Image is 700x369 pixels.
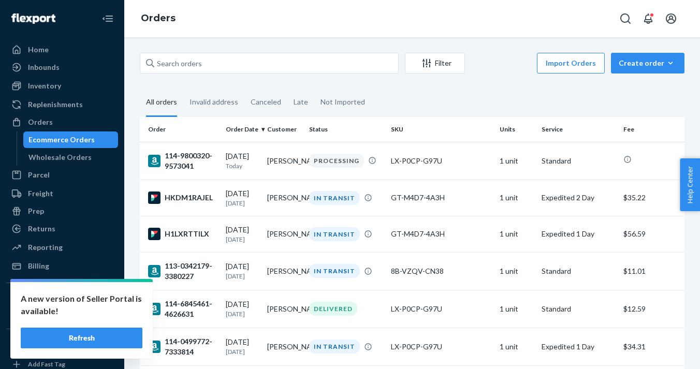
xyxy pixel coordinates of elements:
[21,328,142,348] button: Refresh
[28,224,55,234] div: Returns
[495,290,537,328] td: 1 unit
[6,220,118,237] a: Returns
[619,180,684,216] td: $35.22
[133,4,184,34] ol: breadcrumbs
[391,229,491,239] div: GT-M4D7-4A3H
[97,8,118,29] button: Close Navigation
[140,53,399,73] input: Search orders
[251,88,281,115] div: Canceled
[148,336,217,357] div: 114-0499772-7333814
[189,88,238,115] div: Invalid address
[226,235,259,244] p: [DATE]
[23,149,119,166] a: Wholesale Orders
[6,185,118,202] a: Freight
[263,252,305,290] td: [PERSON_NAME]
[28,188,53,199] div: Freight
[542,266,615,276] p: Standard
[495,252,537,290] td: 1 unit
[542,304,615,314] p: Standard
[226,347,259,356] p: [DATE]
[6,96,118,113] a: Replenishments
[495,328,537,365] td: 1 unit
[28,62,60,72] div: Inbounds
[638,8,659,29] button: Open notifications
[28,261,49,271] div: Billing
[28,99,83,110] div: Replenishments
[391,304,491,314] div: LX-P0CP-G97U
[542,156,615,166] p: Standard
[267,125,301,134] div: Customer
[28,206,44,216] div: Prep
[263,180,305,216] td: [PERSON_NAME]
[495,216,537,252] td: 1 unit
[141,12,176,24] a: Orders
[6,59,118,76] a: Inbounds
[21,292,142,317] p: A new version of Seller Portal is available!
[226,199,259,208] p: [DATE]
[619,328,684,365] td: $34.31
[391,193,491,203] div: GT-M4D7-4A3H
[309,264,360,278] div: IN TRANSIT
[6,312,118,324] a: Add Integration
[28,360,65,368] div: Add Fast Tag
[661,8,681,29] button: Open account menu
[495,180,537,216] td: 1 unit
[305,117,387,142] th: Status
[140,117,222,142] th: Order
[226,272,259,281] p: [DATE]
[391,266,491,276] div: 8B-VZQV-CN38
[537,53,605,73] button: Import Orders
[391,156,491,166] div: LX-P0CP-G97U
[28,152,92,163] div: Wholesale Orders
[226,337,259,356] div: [DATE]
[309,227,360,241] div: IN TRANSIT
[263,290,305,328] td: [PERSON_NAME]
[6,167,118,183] a: Parcel
[320,88,365,115] div: Not Imported
[680,158,700,211] button: Help Center
[226,188,259,208] div: [DATE]
[619,58,677,68] div: Create order
[6,239,118,256] a: Reporting
[226,225,259,244] div: [DATE]
[28,81,61,91] div: Inventory
[148,191,217,204] div: HKDM1RAJEL
[28,45,49,55] div: Home
[226,151,259,170] div: [DATE]
[542,342,615,352] p: Expedited 1 Day
[6,41,118,58] a: Home
[226,299,259,318] div: [DATE]
[309,191,360,205] div: IN TRANSIT
[6,203,118,219] a: Prep
[23,131,119,148] a: Ecommerce Orders
[148,228,217,240] div: H1LXRTTILX
[405,58,464,68] div: Filter
[619,252,684,290] td: $11.01
[28,242,63,253] div: Reporting
[263,216,305,252] td: [PERSON_NAME]
[495,117,537,142] th: Units
[619,290,684,328] td: $12.59
[6,291,118,308] button: Integrations
[6,258,118,274] a: Billing
[387,117,495,142] th: SKU
[309,302,357,316] div: DELIVERED
[28,117,53,127] div: Orders
[263,142,305,180] td: [PERSON_NAME]
[537,117,619,142] th: Service
[633,338,690,364] iframe: Opens a widget where you can chat to one of our agents
[6,78,118,94] a: Inventory
[222,117,264,142] th: Order Date
[28,135,95,145] div: Ecommerce Orders
[294,88,308,115] div: Late
[146,88,177,117] div: All orders
[148,151,217,171] div: 114-9800320-9573041
[309,340,360,353] div: IN TRANSIT
[611,53,684,73] button: Create order
[495,142,537,180] td: 1 unit
[391,342,491,352] div: LX-P0CP-G97U
[263,328,305,365] td: [PERSON_NAME]
[6,337,118,354] button: Fast Tags
[226,309,259,318] p: [DATE]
